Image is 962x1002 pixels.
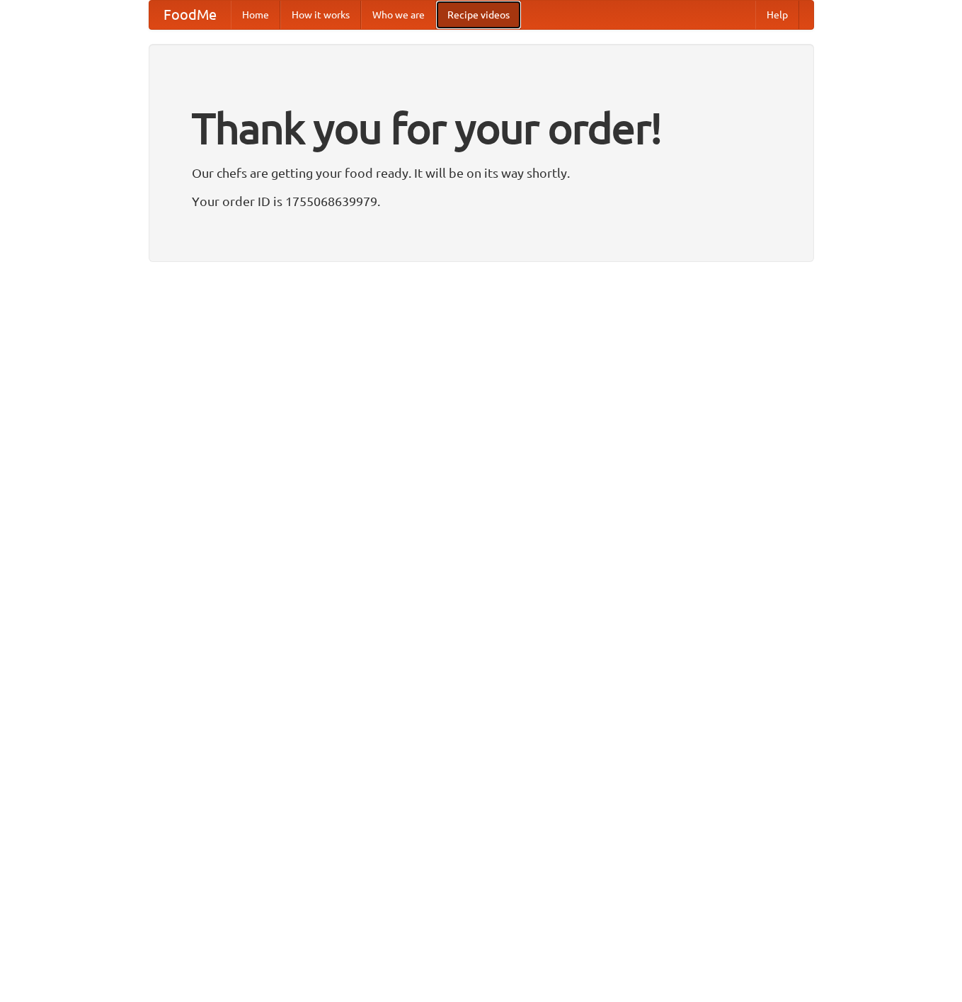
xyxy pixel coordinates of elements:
[192,94,771,162] h1: Thank you for your order!
[280,1,361,29] a: How it works
[231,1,280,29] a: Home
[436,1,521,29] a: Recipe videos
[361,1,436,29] a: Who we are
[192,162,771,183] p: Our chefs are getting your food ready. It will be on its way shortly.
[149,1,231,29] a: FoodMe
[755,1,799,29] a: Help
[192,190,771,212] p: Your order ID is 1755068639979.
